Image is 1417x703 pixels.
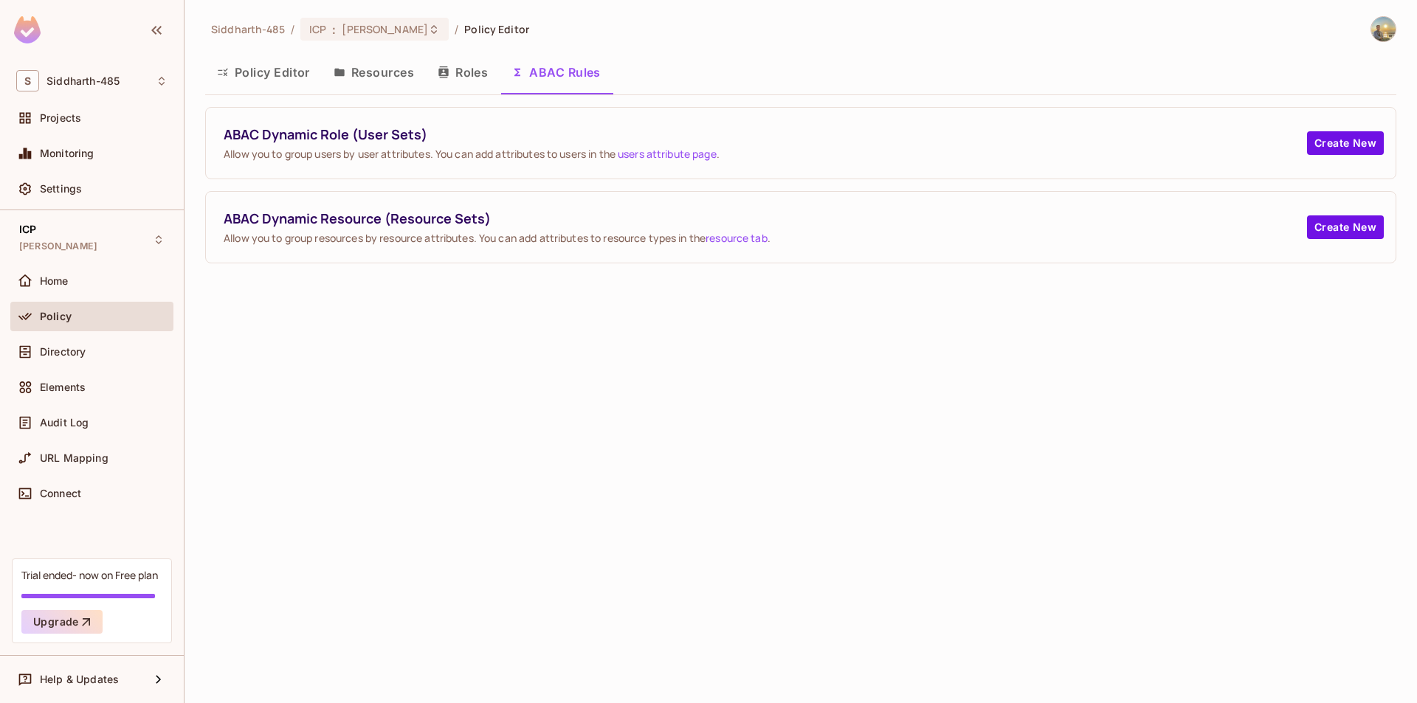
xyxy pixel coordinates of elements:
[224,231,1307,245] span: Allow you to group resources by resource attributes. You can add attributes to resource types in ...
[500,54,613,91] button: ABAC Rules
[224,125,1307,144] span: ABAC Dynamic Role (User Sets)
[331,24,337,35] span: :
[40,381,86,393] span: Elements
[40,112,81,124] span: Projects
[21,568,158,582] div: Trial ended- now on Free plan
[40,417,89,429] span: Audit Log
[16,70,39,91] span: S
[19,224,36,235] span: ICP
[40,488,81,499] span: Connect
[19,240,97,252] span: [PERSON_NAME]
[211,22,285,36] span: the active workspace
[309,22,326,36] span: ICP
[1371,17,1396,41] img: Siddharth Sharma
[291,22,294,36] li: /
[342,22,428,36] span: [PERSON_NAME]
[40,148,94,159] span: Monitoring
[14,16,41,44] img: SReyMgAAAABJRU5ErkJggg==
[205,54,322,91] button: Policy Editor
[46,75,120,87] span: Workspace: Siddharth-485
[464,22,529,36] span: Policy Editor
[455,22,458,36] li: /
[40,346,86,358] span: Directory
[40,183,82,195] span: Settings
[224,209,1307,228] span: ABAC Dynamic Resource (Resource Sets)
[618,147,717,161] a: users attribute page
[40,311,72,322] span: Policy
[224,147,1307,161] span: Allow you to group users by user attributes. You can add attributes to users in the .
[426,54,500,91] button: Roles
[40,275,69,287] span: Home
[40,673,119,685] span: Help & Updates
[21,610,103,634] button: Upgrade
[1307,215,1384,239] button: Create New
[40,452,108,464] span: URL Mapping
[706,231,768,245] a: resource tab
[322,54,426,91] button: Resources
[1307,131,1384,155] button: Create New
